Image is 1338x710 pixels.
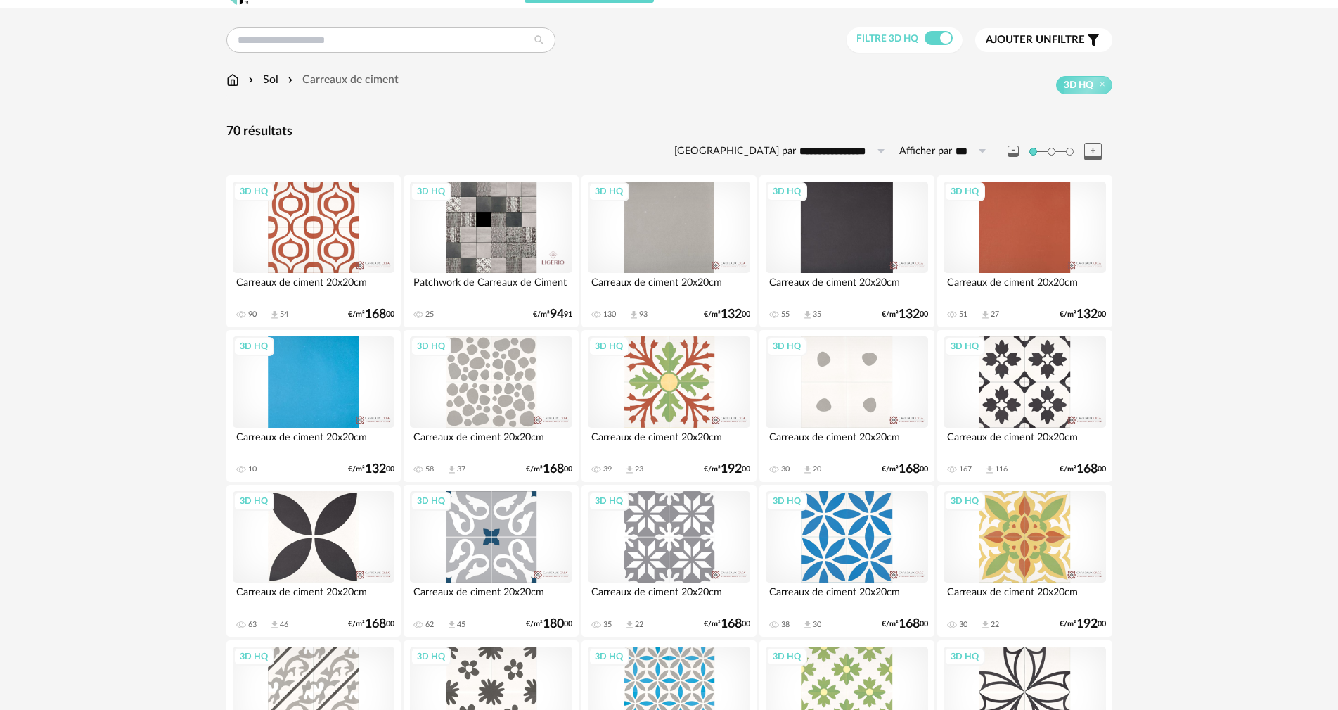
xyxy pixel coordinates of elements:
span: Download icon [802,464,813,475]
div: 3D HQ [588,647,629,666]
a: 3D HQ Carreaux de ciment 20x20cm 58 Download icon 37 €/m²16800 [404,330,578,482]
div: Carreaux de ciment 20x20cm [233,583,394,611]
div: 3D HQ [944,182,985,201]
div: 45 [457,620,465,630]
div: €/m² 00 [526,619,572,629]
a: 3D HQ Carreaux de ciment 20x20cm 62 Download icon 45 €/m²18000 [404,485,578,637]
div: 30 [959,620,967,630]
div: 3D HQ [944,492,985,510]
span: Download icon [269,310,280,320]
span: 180 [543,619,564,629]
span: Download icon [980,310,991,320]
div: 35 [603,620,612,630]
a: 3D HQ Carreaux de ciment 20x20cm 63 Download icon 46 €/m²16800 [226,485,401,637]
a: 3D HQ Patchwork de Carreaux de Ciment 25 €/m²9491 [404,175,578,327]
label: Afficher par [899,145,952,158]
div: 37 [457,464,465,474]
div: 3D HQ [588,337,629,355]
span: 168 [899,619,920,629]
span: Download icon [980,619,991,630]
div: Sol [245,72,278,88]
div: Carreaux de ciment 20x20cm [766,583,927,611]
div: Carreaux de ciment 20x20cm [588,583,750,611]
div: €/m² 00 [704,464,750,474]
div: Carreaux de ciment 20x20cm [766,273,927,301]
div: 93 [639,310,648,319]
div: 62 [425,620,434,630]
div: 55 [781,310,790,319]
span: Download icon [802,619,813,630]
div: Carreaux de ciment 20x20cm [944,273,1105,301]
span: filtre [986,33,1085,47]
span: 168 [721,619,742,629]
span: 168 [365,310,386,319]
div: 3D HQ [766,647,807,666]
a: 3D HQ Carreaux de ciment 20x20cm 35 Download icon 22 €/m²16800 [581,485,756,637]
div: €/m² 00 [882,619,928,629]
div: €/m² 00 [704,619,750,629]
a: 3D HQ Carreaux de ciment 20x20cm 38 Download icon 30 €/m²16800 [759,485,934,637]
div: 54 [280,310,288,319]
span: Download icon [624,619,635,630]
div: 39 [603,464,612,474]
div: Carreaux de ciment 20x20cm [410,428,572,456]
div: Carreaux de ciment 20x20cm [944,583,1105,611]
div: 22 [635,620,643,630]
div: 3D HQ [411,492,451,510]
div: Carreaux de ciment 20x20cm [233,428,394,456]
div: 38 [781,620,790,630]
div: 51 [959,310,967,319]
div: 35 [813,310,821,319]
span: 168 [365,619,386,629]
div: €/m² 00 [348,310,394,319]
div: €/m² 00 [1060,619,1106,629]
div: 22 [991,620,999,630]
a: 3D HQ Carreaux de ciment 20x20cm 55 Download icon 35 €/m²13200 [759,175,934,327]
div: 167 [959,464,972,474]
span: Download icon [446,464,457,475]
label: [GEOGRAPHIC_DATA] par [674,145,796,158]
span: Download icon [269,619,280,630]
div: Carreaux de ciment 20x20cm [944,428,1105,456]
div: 130 [603,310,616,319]
div: €/m² 00 [526,464,572,474]
div: 3D HQ [233,337,274,355]
img: svg+xml;base64,PHN2ZyB3aWR0aD0iMTYiIGhlaWdodD0iMTYiIHZpZXdCb3g9IjAgMCAxNiAxNiIgZmlsbD0ibm9uZSIgeG... [245,72,257,88]
span: 132 [1076,310,1098,319]
div: 3D HQ [233,492,274,510]
span: 192 [721,464,742,474]
div: 3D HQ [766,337,807,355]
div: €/m² 00 [882,464,928,474]
div: 30 [813,620,821,630]
div: 58 [425,464,434,474]
div: 20 [813,464,821,474]
div: Carreaux de ciment 20x20cm [766,428,927,456]
div: 70 résultats [226,124,1112,140]
span: 192 [1076,619,1098,629]
a: 3D HQ Carreaux de ciment 20x20cm 51 Download icon 27 €/m²13200 [937,175,1112,327]
div: 116 [995,464,1008,474]
div: €/m² 91 [533,310,572,319]
div: €/m² 00 [704,310,750,319]
div: 3D HQ [766,182,807,201]
div: Carreaux de ciment 20x20cm [233,273,394,301]
a: 3D HQ Carreaux de ciment 20x20cm 30 Download icon 20 €/m²16800 [759,330,934,482]
img: svg+xml;base64,PHN2ZyB3aWR0aD0iMTYiIGhlaWdodD0iMTciIHZpZXdCb3g9IjAgMCAxNiAxNyIgZmlsbD0ibm9uZSIgeG... [226,72,239,88]
a: 3D HQ Carreaux de ciment 20x20cm 10 €/m²13200 [226,330,401,482]
div: Carreaux de ciment 20x20cm [588,273,750,301]
span: 168 [1076,464,1098,474]
div: 25 [425,310,434,319]
span: Download icon [624,464,635,475]
div: 3D HQ [766,492,807,510]
div: Patchwork de Carreaux de Ciment [410,273,572,301]
span: Ajouter un [986,34,1052,45]
span: 132 [721,310,742,319]
div: 63 [248,620,257,630]
div: 3D HQ [233,647,274,666]
a: 3D HQ Carreaux de ciment 20x20cm 90 Download icon 54 €/m²16800 [226,175,401,327]
span: Download icon [446,619,457,630]
span: 132 [365,464,386,474]
div: €/m² 00 [1060,464,1106,474]
div: 3D HQ [411,337,451,355]
div: 27 [991,310,999,319]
